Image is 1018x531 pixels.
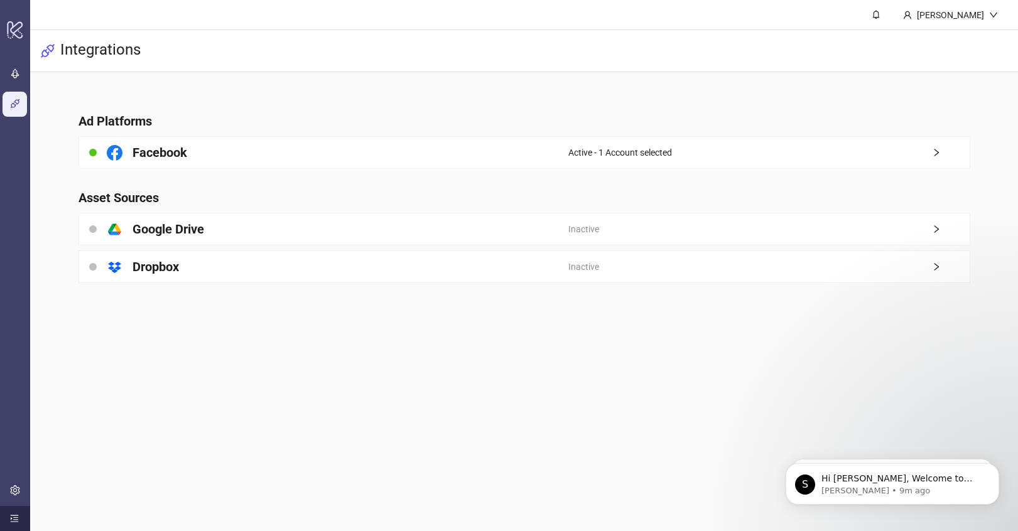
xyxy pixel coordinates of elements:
span: menu-unfold [10,514,19,523]
span: right [932,148,970,157]
h4: Dropbox [133,258,179,276]
span: Inactive [568,260,599,274]
h4: Facebook [133,144,187,161]
span: right [932,262,970,271]
a: FacebookActive - 1 Account selectedright [79,136,970,169]
span: down [989,11,998,19]
h4: Google Drive [133,220,204,238]
a: Google DriveInactiveright [79,213,970,245]
iframe: Intercom notifications message [767,437,1018,525]
h3: Integrations [60,40,141,62]
div: [PERSON_NAME] [912,8,989,22]
span: Active - 1 Account selected [568,146,672,159]
span: api [40,43,55,58]
a: DropboxInactiveright [79,250,970,283]
span: user [903,11,912,19]
span: right [932,225,970,233]
h4: Asset Sources [79,189,970,206]
span: Inactive [568,222,599,236]
span: bell [872,10,880,19]
h4: Ad Platforms [79,112,970,130]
